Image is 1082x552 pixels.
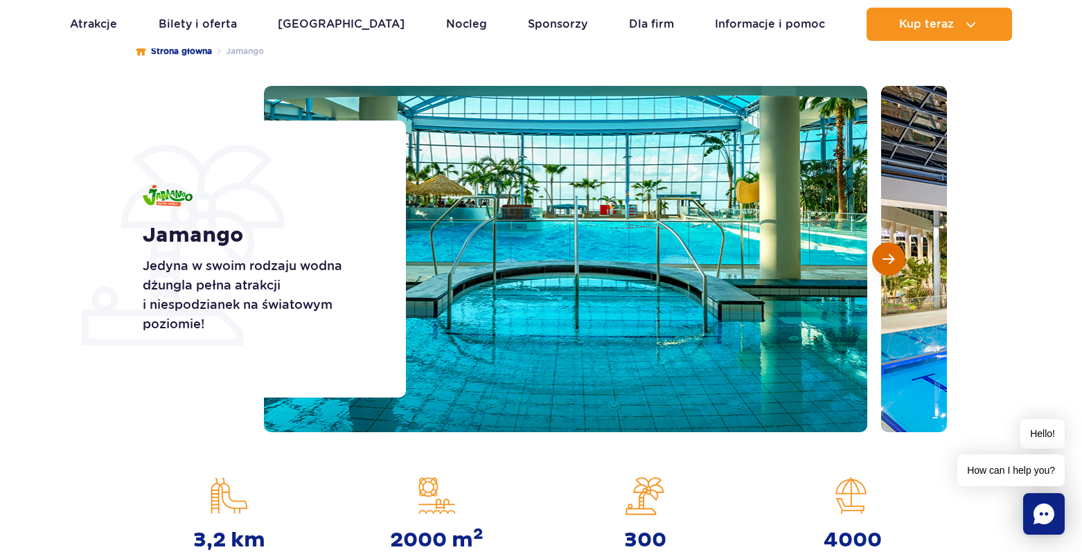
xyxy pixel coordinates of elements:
a: Strona główna [136,44,212,58]
p: Jedyna w swoim rodzaju wodna dżungla pełna atrakcji i niespodzianek na światowym poziomie! [143,256,375,334]
span: Hello! [1020,419,1065,449]
button: Kup teraz [867,8,1012,41]
span: How can I help you? [957,454,1065,486]
a: Informacje i pomoc [715,8,825,41]
a: Dla firm [629,8,674,41]
a: Nocleg [446,8,487,41]
sup: 2 [473,524,484,544]
img: Jamango [143,185,193,206]
a: Atrakcje [70,8,117,41]
h1: Jamango [143,223,375,248]
div: Chat [1023,493,1065,535]
a: Sponsorzy [528,8,587,41]
li: Jamango [212,44,264,58]
span: Kup teraz [899,18,954,30]
button: Następny slajd [872,242,905,276]
a: Bilety i oferta [159,8,237,41]
a: [GEOGRAPHIC_DATA] [278,8,405,41]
